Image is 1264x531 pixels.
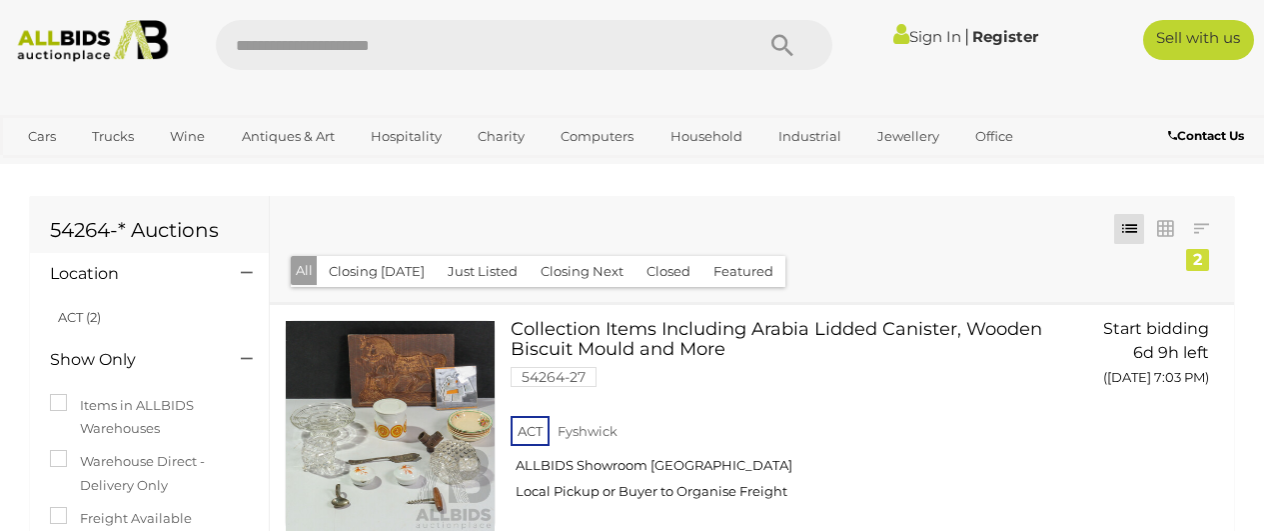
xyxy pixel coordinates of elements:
img: Allbids.com.au [9,20,176,62]
div: 2 [1186,249,1209,271]
h4: Show Only [50,351,211,369]
a: Trucks [79,120,147,153]
label: Freight Available [50,507,192,530]
h1: 54264-* Auctions [50,219,249,241]
a: Charity [465,120,538,153]
h4: Location [50,265,211,283]
a: ACT (2) [58,309,101,325]
button: Just Listed [436,256,530,287]
a: Start bidding 6d 9h left ([DATE] 7:03 PM) [1088,320,1214,396]
span: Start bidding [1103,319,1209,338]
a: [GEOGRAPHIC_DATA] [92,153,260,186]
b: Contact Us [1168,128,1244,143]
a: Collection Items Including Arabia Lidded Canister, Wooden Biscuit Mould and More 54264-27 ACT Fys... [526,320,1058,515]
button: Search [732,20,832,70]
button: All [291,256,318,285]
a: Cars [15,120,69,153]
a: Sports [15,153,82,186]
button: Closing Next [529,256,635,287]
a: Wine [157,120,218,153]
a: Sign In [893,27,961,46]
a: Jewellery [864,120,952,153]
a: Office [962,120,1026,153]
a: Hospitality [358,120,455,153]
a: Industrial [765,120,854,153]
span: | [964,25,969,47]
a: Register [972,27,1038,46]
label: Warehouse Direct - Delivery Only [50,450,249,497]
a: Antiques & Art [229,120,348,153]
button: Closed [634,256,702,287]
a: Household [657,120,755,153]
button: Featured [701,256,785,287]
label: Items in ALLBIDS Warehouses [50,394,249,441]
a: Computers [548,120,646,153]
a: Sell with us [1143,20,1254,60]
button: Closing [DATE] [317,256,437,287]
a: Contact Us [1168,125,1249,147]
